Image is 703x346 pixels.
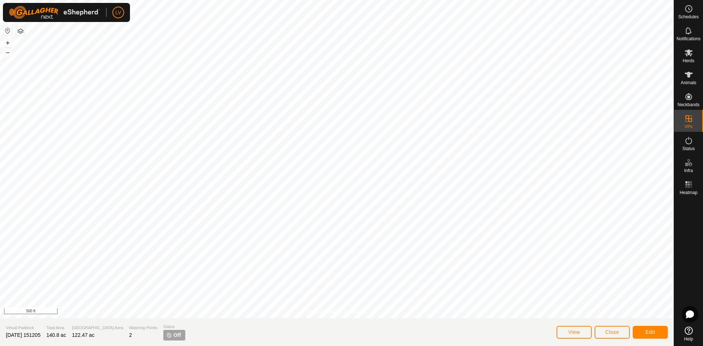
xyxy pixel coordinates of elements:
span: Help [684,337,693,341]
span: View [568,329,580,335]
span: Herds [682,59,694,63]
span: Neckbands [677,103,699,107]
span: Animals [681,81,696,85]
span: Watering Points [129,325,157,331]
span: Close [605,329,619,335]
button: Map Layers [16,27,25,36]
a: Privacy Policy [308,309,335,315]
span: Edit [646,329,655,335]
span: Infra [684,168,693,173]
span: Off [174,331,181,339]
a: Help [674,324,703,344]
span: Status [682,146,695,151]
span: [GEOGRAPHIC_DATA] Area [72,325,123,331]
span: 122.47 ac [72,332,94,338]
span: Heatmap [680,190,698,195]
a: Contact Us [344,309,366,315]
span: Notifications [677,37,700,41]
button: + [3,38,12,47]
span: Schedules [678,15,699,19]
button: Edit [633,326,668,339]
span: 2 [129,332,132,338]
span: [DATE] 151205 [6,332,41,338]
button: Close [595,326,630,339]
span: 140.8 ac [47,332,66,338]
span: VPs [684,124,692,129]
button: Reset Map [3,26,12,35]
button: – [3,48,12,57]
img: turn-off [166,332,172,338]
span: Status [163,324,185,330]
img: Gallagher Logo [9,6,100,19]
span: Virtual Paddock [6,325,41,331]
span: LV [115,9,121,16]
button: View [557,326,592,339]
span: Total Area [47,325,66,331]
